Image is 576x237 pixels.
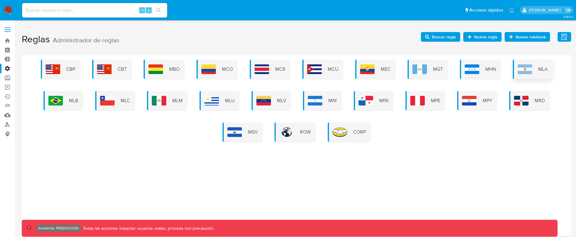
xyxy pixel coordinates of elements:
span: Accesos rápidos [469,7,503,13]
p: dizzi.tren@mercadolibre.com.co [529,7,563,13]
a: Salir [565,7,571,13]
button: search-icon [152,6,165,15]
p: Todas las acciones impactan usuarios reales, proceda con precaución. [81,226,214,231]
input: Buscar usuario o caso... [22,6,167,14]
a: Notificaciones [509,8,514,13]
span: ⌥ [140,7,144,13]
span: s [148,7,150,13]
p: Ambiente: PRODUCCIÓN [38,227,79,229]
